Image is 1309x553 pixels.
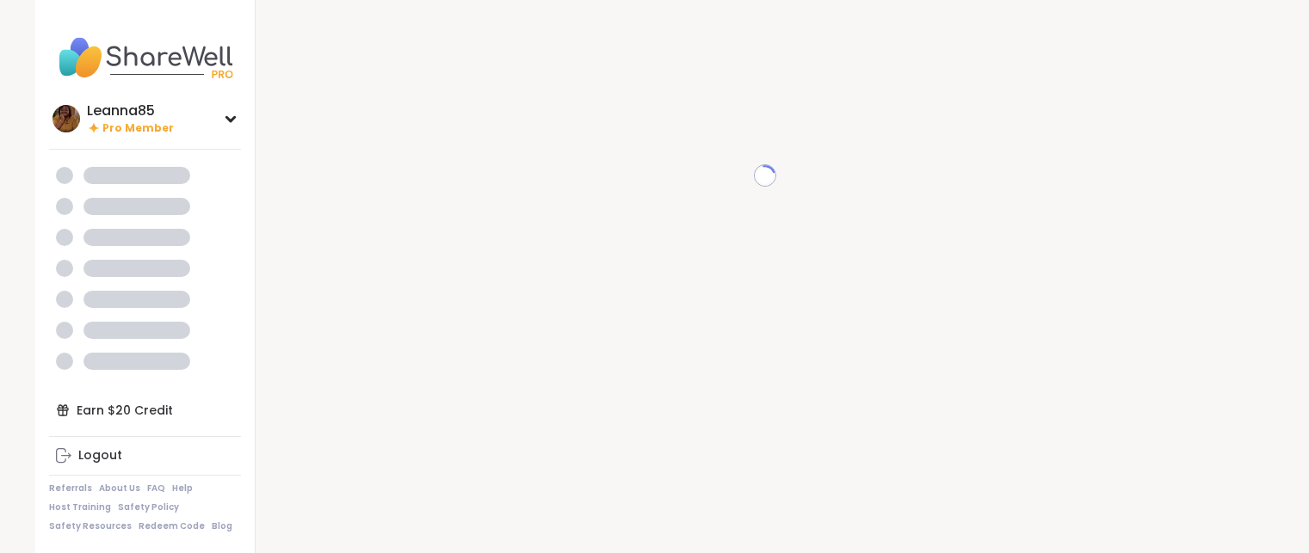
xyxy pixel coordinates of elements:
span: Pro Member [102,121,174,136]
img: Leanna85 [52,105,80,132]
a: Host Training [49,501,111,513]
div: Earn $20 Credit [49,395,241,426]
a: Referrals [49,482,92,495]
a: Help [172,482,193,495]
div: Leanna85 [87,101,174,120]
a: Logout [49,440,241,471]
a: About Us [99,482,140,495]
a: Safety Resources [49,520,132,532]
a: Safety Policy [118,501,179,513]
a: FAQ [147,482,165,495]
a: Blog [212,520,232,532]
img: ShareWell Nav Logo [49,28,241,88]
a: Redeem Code [139,520,205,532]
div: Logout [78,447,122,464]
